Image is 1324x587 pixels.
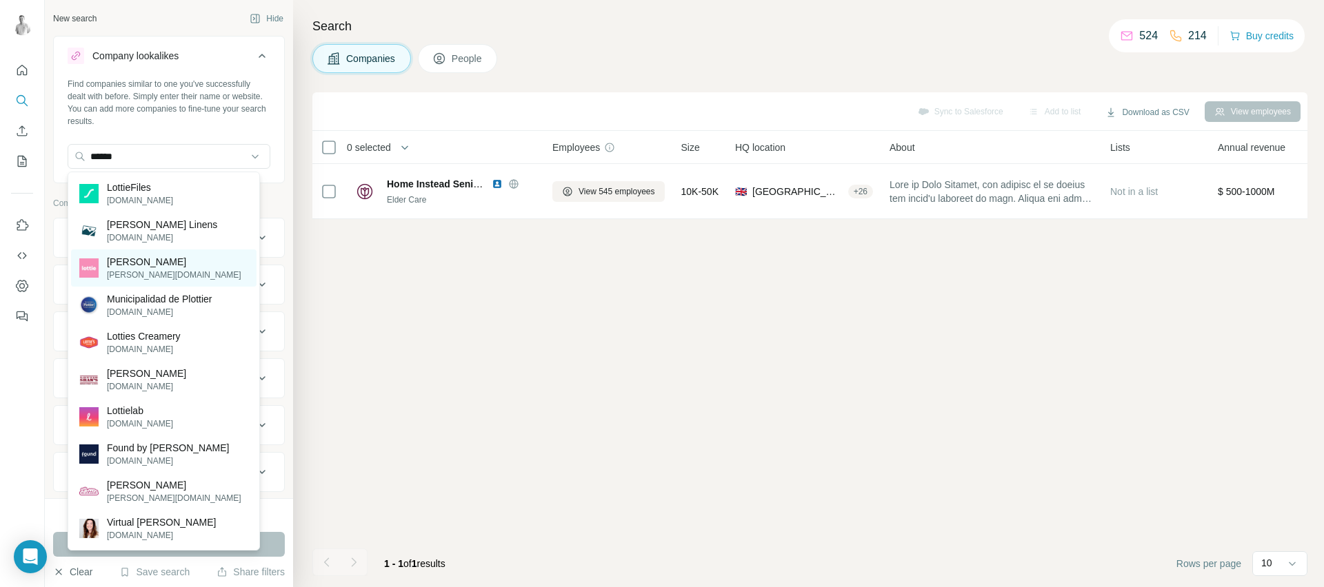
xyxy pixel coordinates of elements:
[107,194,173,207] p: [DOMAIN_NAME]
[79,444,99,464] img: Found by Lottie
[579,185,655,198] span: View 545 employees
[107,231,217,244] p: [DOMAIN_NAME]
[79,184,99,203] img: LottieFiles
[54,315,284,348] button: HQ location
[1218,186,1275,197] span: $ 500-1000M
[79,221,99,240] img: Lottie Linens
[79,258,99,278] img: Lottie
[240,8,293,29] button: Hide
[79,407,99,426] img: Lottielab
[68,78,270,127] div: Find companies similar to one you've successfully dealt with before. Simply enter their name or w...
[1110,141,1130,154] span: Lists
[11,149,33,174] button: My lists
[1139,28,1158,44] p: 524
[54,39,284,78] button: Company lookalikes
[79,370,99,389] img: Lottie Shaw's
[53,197,285,209] p: Company information
[735,185,747,198] span: 🇬🇧
[11,58,33,83] button: Quick start
[681,141,700,154] span: Size
[54,409,284,442] button: Employees (size)
[107,292,212,306] p: Municipalidad de Plottier
[107,418,173,430] p: [DOMAIN_NAME]
[53,565,92,579] button: Clear
[11,213,33,238] button: Use Surfe on LinkedIn
[107,329,181,343] p: Lotties Creamery
[552,181,665,202] button: View 545 employees
[107,269,241,281] p: [PERSON_NAME][DOMAIN_NAME]
[1096,102,1198,123] button: Download as CSV
[1188,28,1207,44] p: 214
[107,367,186,380] p: [PERSON_NAME]
[354,181,376,203] img: Logo of Home Instead Senior Care UK
[681,185,719,198] span: 10K-50K
[387,178,613,189] span: Home Instead Senior Care [GEOGRAPHIC_DATA]
[347,141,391,154] span: 0 selected
[492,178,503,189] img: LinkedIn logo
[11,119,33,143] button: Enrich CSV
[11,274,33,298] button: Dashboard
[11,304,33,329] button: Feedback
[11,88,33,113] button: Search
[79,519,99,538] img: Virtual Lottie
[384,558,403,569] span: 1 - 1
[107,181,173,194] p: LottieFiles
[107,306,212,318] p: [DOMAIN_NAME]
[552,141,600,154] span: Employees
[107,529,216,542] p: [DOMAIN_NAME]
[79,296,99,315] img: Municipalidad de Plottier
[11,243,33,268] button: Use Surfe API
[107,343,181,356] p: [DOMAIN_NAME]
[890,141,915,154] span: About
[92,49,179,63] div: Company lookalikes
[11,14,33,36] img: Avatar
[79,333,99,352] img: Lotties Creamery
[107,455,229,467] p: [DOMAIN_NAME]
[14,540,47,573] div: Open Intercom Messenger
[848,185,873,198] div: + 26
[107,515,216,529] p: Virtual [PERSON_NAME]
[107,441,229,455] p: Found by [PERSON_NAME]
[107,218,217,231] p: [PERSON_NAME] Linens
[107,380,186,393] p: [DOMAIN_NAME]
[1261,556,1272,570] p: 10
[54,362,284,395] button: Annual revenue ($)
[1176,557,1241,570] span: Rows per page
[217,565,285,579] button: Share filters
[735,141,785,154] span: HQ location
[346,52,397,65] span: Companies
[54,221,284,254] button: Company
[53,12,97,25] div: New search
[119,565,190,579] button: Save search
[752,185,843,198] span: [GEOGRAPHIC_DATA], [GEOGRAPHIC_DATA], [GEOGRAPHIC_DATA]
[79,482,99,501] img: Lottie
[54,268,284,301] button: Industry
[107,478,241,492] p: [PERSON_NAME]
[387,194,536,206] div: Elder Care
[107,404,173,418] p: Lottielab
[890,178,1094,205] span: Lore ip Dolo Sitamet, con adipisc el se doeius tem incid'u laboreet do magn. Aliqua eni admin ve ...
[384,558,445,569] span: results
[312,17,1307,36] h4: Search
[107,492,241,504] p: [PERSON_NAME][DOMAIN_NAME]
[54,455,284,488] button: Technologies
[403,558,412,569] span: of
[412,558,417,569] span: 1
[107,255,241,269] p: [PERSON_NAME]
[452,52,483,65] span: People
[1218,141,1285,154] span: Annual revenue
[1230,26,1294,45] button: Buy credits
[1110,186,1158,197] span: Not in a list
